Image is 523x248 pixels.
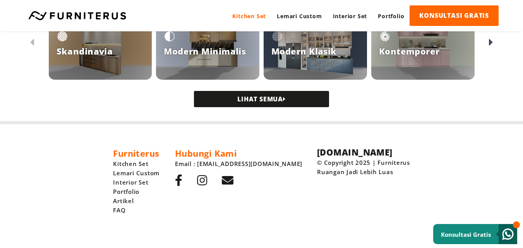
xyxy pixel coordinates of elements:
h3: Skandinavia [57,45,113,57]
small: Konsultasi Gratis [441,231,491,238]
a: FAQ [113,205,159,215]
span: Furniterus [113,147,159,159]
span: Hubungi Kami [175,147,237,159]
a: Modern Klasik [264,7,367,80]
a: Konsultasi Gratis [433,224,517,244]
a: Portfolio [113,187,159,196]
p: © Copyright 2025 | Furniterus Ruangan Jadi Lebih Luas [317,158,410,176]
a: Interior Set [113,178,159,187]
a: Interior Set [328,5,373,27]
a: Artikel [113,196,159,205]
a: Lemari Custom [113,168,159,178]
a: Portfolio [372,5,410,27]
a: Skandinavia [49,7,152,80]
a: Modern Minimalis [156,7,259,80]
h3: Modern Klasik [271,45,337,57]
a: Kontemporer [371,7,475,80]
a: Email : [EMAIL_ADDRESS][DOMAIN_NAME] [175,159,302,168]
a: Kitchen Set [227,5,271,27]
a: KONSULTASI GRATIS [410,5,499,26]
h3: Modern Minimalis [164,45,246,57]
h3: Kontemporer [379,45,440,57]
a: LIHAT SEMUA [194,91,329,107]
a: Lemari Custom [271,5,327,27]
span: [DOMAIN_NAME] [317,146,393,158]
a: Kitchen Set [113,159,159,168]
